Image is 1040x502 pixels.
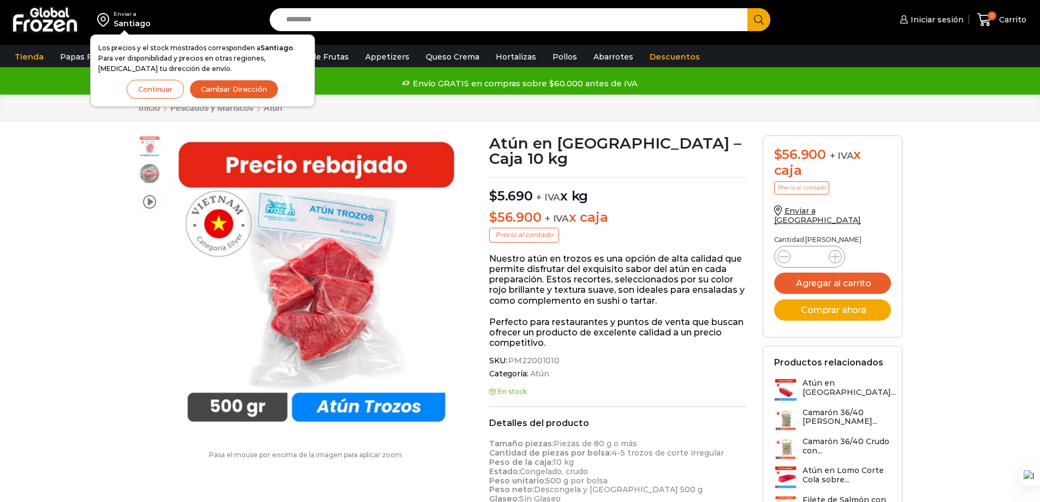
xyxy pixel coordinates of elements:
[547,46,583,67] a: Pollos
[489,476,546,486] strong: Peso unitario:
[360,46,415,67] a: Appetizers
[774,299,891,321] button: Comprar ahora
[774,273,891,294] button: Agregar al carrito
[908,14,964,25] span: Iniciar sesión
[528,369,549,379] a: Atún
[260,44,293,52] strong: Santiago
[489,253,746,306] p: Nuestro atún en trozos es una opción de alta calidad que permite disfrutar del exquisito sabor de...
[9,46,49,67] a: Tienda
[747,8,770,31] button: Search button
[489,457,553,467] strong: Peso de la caja:
[774,408,891,432] a: Camarón 36/40 [PERSON_NAME]...
[774,146,826,162] bdi: 56.900
[139,163,161,185] span: foto tartaro atun
[545,213,569,224] span: + IVA
[988,11,996,20] span: 0
[420,46,485,67] a: Queso Crema
[774,206,861,225] a: Enviar a [GEOGRAPHIC_DATA]
[489,210,746,226] p: x caja
[263,103,283,113] a: Atún
[489,369,746,379] span: Categoría:
[127,80,184,99] button: Continuar
[774,236,891,244] p: Cantidad [PERSON_NAME]
[114,18,151,29] div: Santiago
[489,209,497,225] span: $
[588,46,639,67] a: Abarrotes
[830,150,854,161] span: + IVA
[138,451,473,459] p: Pasa el mouse por encima de la imagen para aplicar zoom
[774,147,891,179] div: x caja
[489,448,611,458] strong: Cantidad de piezas por bolsa:
[98,43,307,74] p: Los precios y el stock mostrados corresponden a . Para ver disponibilidad y precios en otras regi...
[644,46,705,67] a: Descuentos
[536,192,560,203] span: + IVA
[803,379,896,397] h3: Atún en [GEOGRAPHIC_DATA]...
[138,103,161,113] a: Inicio
[189,80,278,99] button: Cambiar Dirección
[803,466,891,485] h3: Atún en Lomo Corte Cola sobre...
[489,466,520,476] strong: Estado:
[489,188,533,204] bdi: 5.690
[774,437,891,460] a: Camarón 36/40 Crudo con...
[281,46,354,67] a: Pulpa de Frutas
[489,228,559,242] p: Precio al contado
[974,7,1029,33] a: 0 Carrito
[774,357,883,368] h2: Productos relacionados
[489,188,497,204] span: $
[774,466,891,489] a: Atún en Lomo Corte Cola sobre...
[114,10,151,18] div: Enviar a
[489,356,746,365] span: SKU:
[803,408,891,427] h3: Camarón 36/40 [PERSON_NAME]...
[897,9,964,31] a: Iniciar sesión
[803,437,891,456] h3: Camarón 36/40 Crudo con...
[489,317,746,349] p: Perfecto para restaurantes y puntos de venta que buscan ofrecer un producto de excelente calidad ...
[489,177,746,204] p: x kg
[996,14,1026,25] span: Carrito
[774,379,896,402] a: Atún en [GEOGRAPHIC_DATA]...
[490,46,542,67] a: Hortalizas
[97,10,114,29] img: address-field-icon.svg
[489,418,746,428] h2: Detalles del producto
[170,103,254,113] a: Pescados y Mariscos
[774,181,829,194] p: Precio al contado
[139,136,161,158] span: atun trozo
[489,439,554,448] strong: Tamaño piezas:
[489,209,541,225] bdi: 56.900
[489,135,746,166] h1: Atún en [GEOGRAPHIC_DATA] – Caja 10 kg
[55,46,115,67] a: Papas Fritas
[489,388,746,395] p: En stock
[489,485,534,494] strong: Peso neto:
[138,103,283,113] nav: Breadcrumb
[507,356,560,365] span: PM22001010
[774,146,782,162] span: $
[799,249,820,264] input: Product quantity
